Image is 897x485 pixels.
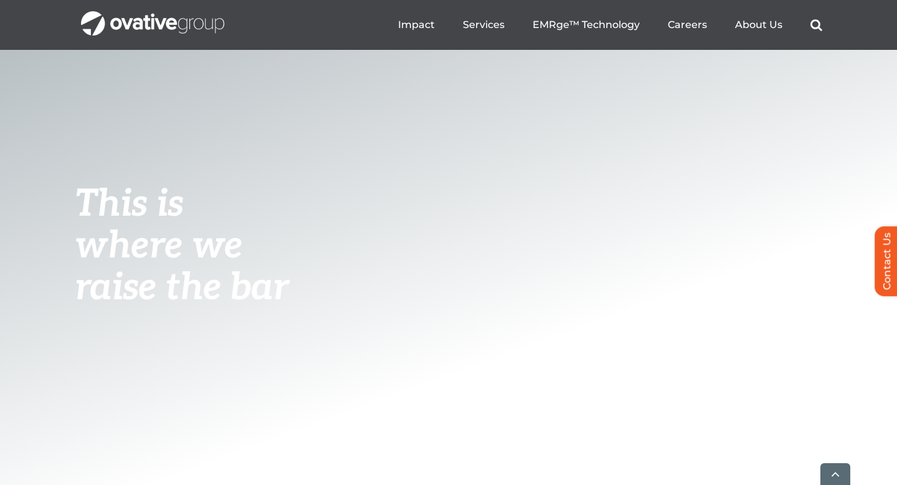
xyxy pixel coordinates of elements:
a: Services [463,19,505,31]
span: where we raise the bar [75,224,288,310]
a: OG_Full_horizontal_WHT [81,10,224,22]
a: Careers [668,19,707,31]
a: Impact [398,19,435,31]
a: EMRge™ Technology [533,19,640,31]
a: About Us [735,19,782,31]
nav: Menu [398,5,822,45]
a: Search [810,19,822,31]
span: This is [75,182,183,227]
